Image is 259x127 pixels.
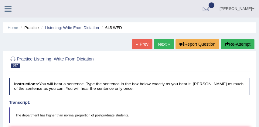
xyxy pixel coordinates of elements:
[14,82,39,86] b: Instructions:
[9,100,250,105] h4: Transcript:
[100,25,122,31] li: 645 WFD
[9,55,158,68] h2: Practice Listening: Write From Dictation
[209,2,215,8] span: 0
[11,63,20,68] span: 307
[221,39,254,49] button: Re-Attempt
[132,39,152,49] a: « Prev
[19,25,39,31] li: Practice
[8,25,18,30] a: Home
[176,39,219,49] button: Report Question
[154,39,174,49] a: Next »
[9,107,250,123] blockquote: The department has higher than normal proportion of postgraduate students.
[45,25,99,30] a: Listening: Write From Dictation
[9,78,250,95] h4: You will hear a sentence. Type the sentence in the box below exactly as you hear it. [PERSON_NAME...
